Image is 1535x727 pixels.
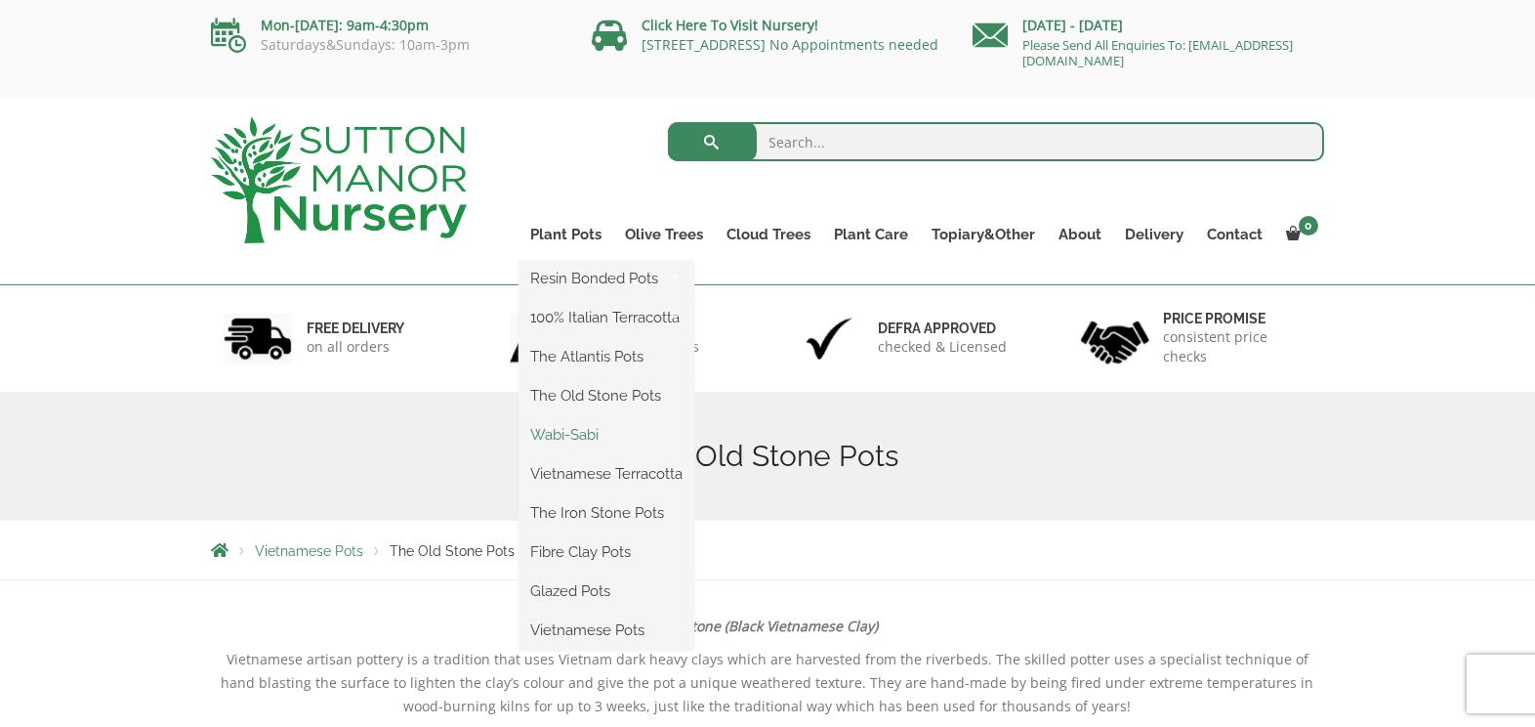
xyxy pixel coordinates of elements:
[657,617,879,635] strong: Old Stone (Black Vietnamese Clay)
[1195,221,1274,248] a: Contact
[1299,216,1318,235] span: 0
[307,320,404,337] h6: FREE DELIVERY
[973,14,1324,37] p: [DATE] - [DATE]
[519,342,694,371] a: The Atlantis Pots
[1164,327,1312,366] p: consistent price checks
[519,420,694,449] a: Wabi-Sabi
[211,439,1324,474] h1: The Old Stone Pots
[519,221,613,248] a: Plant Pots
[1047,221,1113,248] a: About
[519,303,694,332] a: 100% Italian Terracotta
[668,122,1325,161] input: Search...
[510,314,578,363] img: 2.jpg
[224,314,292,363] img: 1.jpg
[920,221,1047,248] a: Topiary&Other
[211,14,562,37] p: Mon-[DATE]: 9am-4:30pm
[307,337,404,357] p: on all orders
[519,459,694,489] a: Vietnamese Terracotta
[211,37,562,53] p: Saturdays&Sundays: 10am-3pm
[715,221,822,248] a: Cloud Trees
[642,16,818,34] a: Click Here To Visit Nursery!
[1274,221,1324,248] a: 0
[795,314,863,363] img: 3.jpg
[211,117,467,243] img: logo
[519,577,694,606] a: Glazed Pots
[519,537,694,567] a: Fibre Clay Pots
[519,498,694,528] a: The Iron Stone Pots
[211,648,1324,718] p: Vietnamese artisan pottery is a tradition that uses Vietnam dark heavy clays which are harvested ...
[519,264,694,293] a: Resin Bonded Pots
[390,543,515,559] span: The Old Stone Pots
[878,337,1007,357] p: checked & Licensed
[519,616,694,645] a: Vietnamese Pots
[822,221,920,248] a: Plant Care
[211,542,1324,558] nav: Breadcrumbs
[1113,221,1195,248] a: Delivery
[642,35,938,54] a: [STREET_ADDRESS] No Appointments needed
[1081,309,1149,368] img: 4.jpg
[519,381,694,410] a: The Old Stone Pots
[613,221,715,248] a: Olive Trees
[255,543,363,559] a: Vietnamese Pots
[878,320,1007,337] h6: Defra approved
[1022,36,1293,69] a: Please Send All Enquiries To: [EMAIL_ADDRESS][DOMAIN_NAME]
[1164,310,1312,327] h6: Price promise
